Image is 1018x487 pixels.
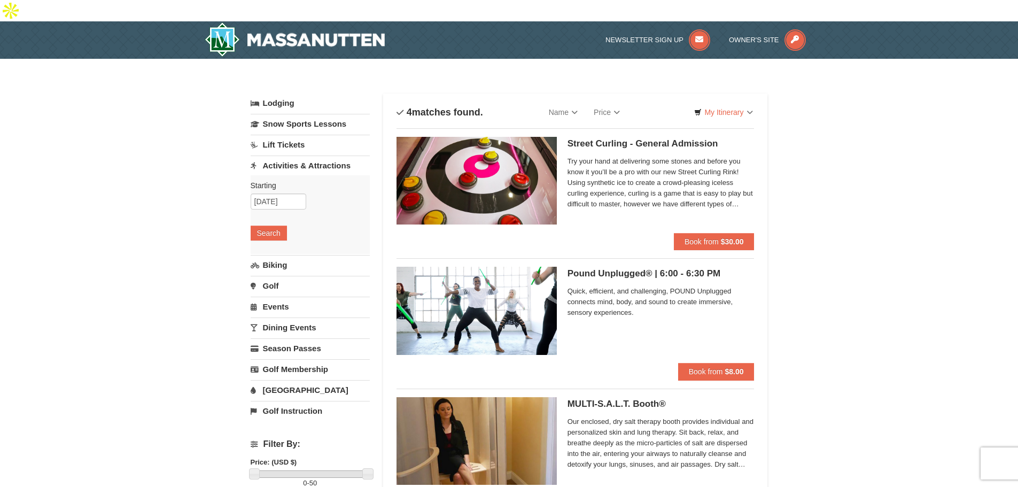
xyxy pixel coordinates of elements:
[605,36,710,44] a: Newsletter Sign Up
[251,226,287,241] button: Search
[568,156,755,210] span: Try your hand at delivering some stones and before you know it you’ll be a pro with our new Stree...
[251,180,362,191] label: Starting
[689,367,723,376] span: Book from
[397,267,557,354] img: 6619873-766-b90b3eb3.jpg
[674,233,755,250] button: Book from $30.00
[251,380,370,400] a: [GEOGRAPHIC_DATA]
[251,297,370,316] a: Events
[251,458,297,466] strong: Price: (USD $)
[729,36,806,44] a: Owner's Site
[303,479,307,487] span: 0
[251,135,370,154] a: Lift Tickets
[205,22,385,57] img: Massanutten Resort Logo
[397,397,557,485] img: 6619873-480-72cc3260.jpg
[721,237,744,246] strong: $30.00
[568,286,755,318] span: Quick, efficient, and challenging, POUND Unplugged connects mind, body, and sound to create immer...
[251,255,370,275] a: Biking
[568,268,755,279] h5: Pound Unplugged® | 6:00 - 6:30 PM
[568,399,755,409] h5: MULTI-S.A.L.T. Booth®
[251,318,370,337] a: Dining Events
[605,36,683,44] span: Newsletter Sign Up
[251,338,370,358] a: Season Passes
[205,22,385,57] a: Massanutten Resort
[407,107,412,118] span: 4
[309,479,317,487] span: 50
[251,114,370,134] a: Snow Sports Lessons
[397,137,557,225] img: 15390471-88-44377514.jpg
[541,102,586,123] a: Name
[251,359,370,379] a: Golf Membership
[729,36,779,44] span: Owner's Site
[251,401,370,421] a: Golf Instruction
[397,107,483,118] h4: matches found.
[685,237,719,246] span: Book from
[251,439,370,449] h4: Filter By:
[251,94,370,113] a: Lodging
[568,416,755,470] span: Our enclosed, dry salt therapy booth provides individual and personalized skin and lung therapy. ...
[586,102,628,123] a: Price
[568,138,755,149] h5: Street Curling - General Admission
[725,367,743,376] strong: $8.00
[251,276,370,296] a: Golf
[678,363,755,380] button: Book from $8.00
[687,104,759,120] a: My Itinerary
[251,156,370,175] a: Activities & Attractions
